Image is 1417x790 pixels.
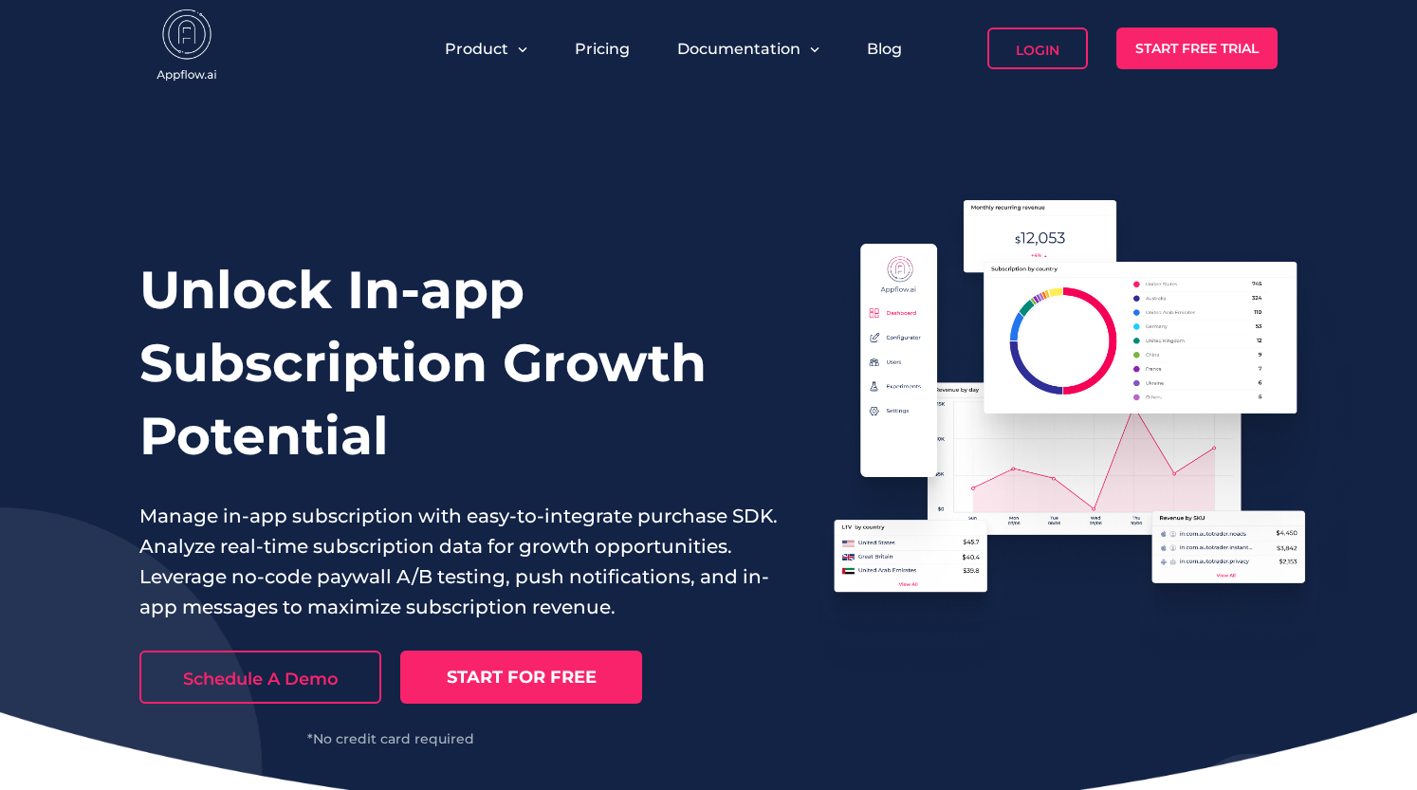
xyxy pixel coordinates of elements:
span: Product [445,40,508,58]
a: Start Free Trial [1116,28,1278,69]
a: Blog [867,40,902,58]
span: Documentation [677,40,801,58]
button: Documentation [677,40,819,58]
button: Product [445,40,527,58]
a: Pricing [575,40,630,58]
h1: Unlock In-app Subscription Growth Potential [139,253,779,472]
p: Manage in-app subscription with easy-to-integrate purchase SDK. Analyze real-time subscription da... [139,501,779,622]
a: Schedule A Demo [139,651,381,704]
div: *No credit card required [139,732,642,745]
a: START FOR FREE [400,651,642,704]
img: appflow.ai-logo [139,9,234,85]
a: Login [987,28,1088,69]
